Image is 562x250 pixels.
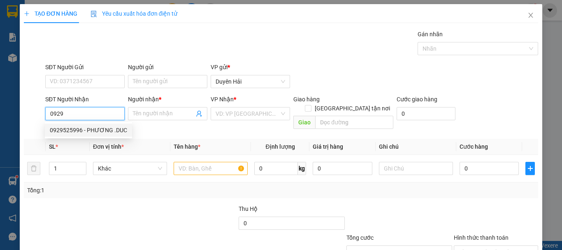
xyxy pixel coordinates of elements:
input: Cước giao hàng [397,107,455,120]
span: plus [24,11,30,16]
span: Giá trị hàng [313,143,343,150]
span: Khác [98,162,162,175]
span: SL [49,143,56,150]
input: Dọc đường [315,116,393,129]
button: Close [519,4,542,27]
th: Ghi chú [376,139,456,155]
button: delete [27,162,40,175]
span: environment [47,20,54,26]
span: phone [47,40,54,47]
span: kg [298,162,306,175]
span: user-add [196,110,202,117]
span: [GEOGRAPHIC_DATA] tận nơi [311,104,393,113]
div: SĐT Người Gửi [45,63,125,72]
button: plus [525,162,535,175]
span: Tổng cước [346,234,374,241]
span: TẠO ĐƠN HÀNG [24,10,77,17]
span: plus [526,165,534,172]
li: 02943.85.85.95, [PHONE_NUMBER] [4,39,157,59]
div: 0929525996 - PHƯƠNG .DUC [50,126,127,135]
span: Đơn vị tính [93,143,124,150]
li: 93 [PERSON_NAME], P.3, Tp.Trà Vinh [4,18,157,39]
div: VP gửi [211,63,290,72]
input: 0 [313,162,372,175]
b: TÂN THANH THUỶ [47,5,123,16]
input: Ghi Chú [379,162,453,175]
img: logo.jpg [4,4,45,45]
span: Giao hàng [293,96,320,103]
label: Hình thức thanh toán [454,234,509,241]
span: Cước hàng [460,143,488,150]
span: Thu Hộ [239,206,258,212]
label: Cước giao hàng [397,96,437,103]
span: Duyên Hải [216,75,285,88]
div: 0929525996 - PHƯƠNG .DUC [45,124,132,137]
span: Yêu cầu xuất hóa đơn điện tử [91,10,177,17]
span: Định lượng [265,143,295,150]
div: Người nhận [128,95,207,104]
span: VP Nhận [211,96,234,103]
div: Người gửi [128,63,207,72]
span: Giao [293,116,315,129]
label: Gán nhãn [418,31,443,37]
img: icon [91,11,97,17]
input: VD: Bàn, Ghế [174,162,248,175]
span: Tên hàng [174,143,200,150]
div: Tổng: 1 [27,186,218,195]
div: SĐT Người Nhận [45,95,125,104]
span: close [527,12,534,19]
